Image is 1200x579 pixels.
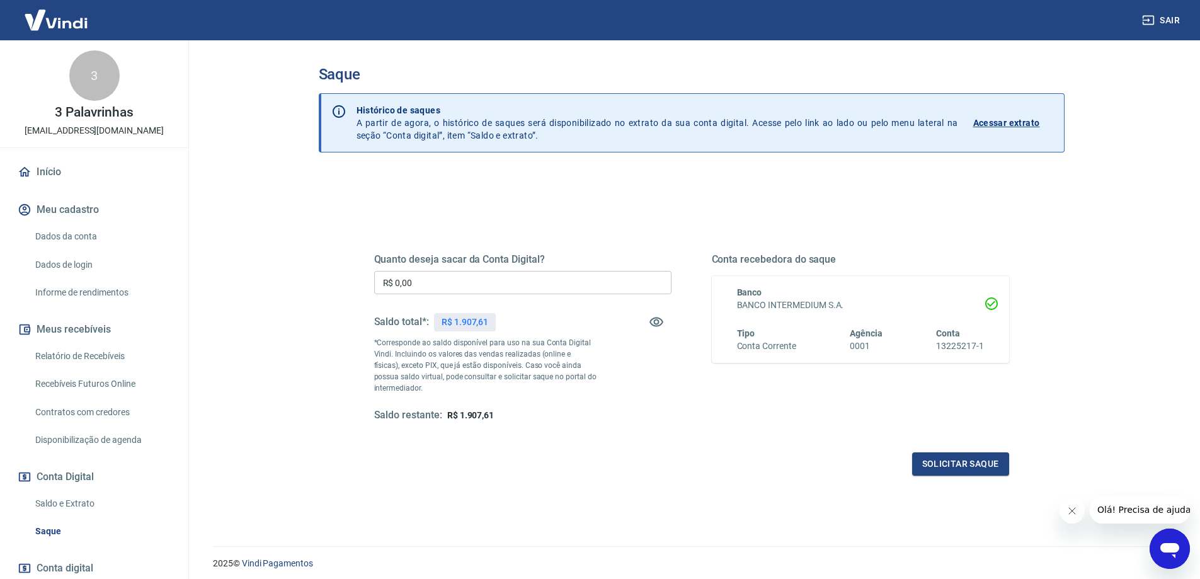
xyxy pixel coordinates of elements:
a: Dados da conta [30,224,173,249]
p: Histórico de saques [357,104,958,117]
button: Sair [1140,9,1185,32]
p: Acessar extrato [973,117,1040,129]
a: Informe de rendimentos [30,280,173,306]
button: Solicitar saque [912,452,1009,476]
h5: Saldo restante: [374,409,442,422]
span: Olá! Precisa de ajuda? [8,9,106,19]
a: Recebíveis Futuros Online [30,371,173,397]
button: Meus recebíveis [15,316,173,343]
iframe: Mensagem da empresa [1090,496,1190,524]
p: [EMAIL_ADDRESS][DOMAIN_NAME] [25,124,164,137]
span: R$ 1.907,61 [447,410,494,420]
iframe: Botão para abrir a janela de mensagens [1150,529,1190,569]
a: Dados de login [30,252,173,278]
a: Vindi Pagamentos [242,558,313,568]
span: Banco [737,287,762,297]
a: Acessar extrato [973,104,1054,142]
a: Disponibilização de agenda [30,427,173,453]
a: Saldo e Extrato [30,491,173,517]
p: 3 Palavrinhas [55,106,133,119]
h5: Saldo total*: [374,316,429,328]
p: R$ 1.907,61 [442,316,488,329]
a: Relatório de Recebíveis [30,343,173,369]
p: *Corresponde ao saldo disponível para uso na sua Conta Digital Vindi. Incluindo os valores das ve... [374,337,597,394]
h6: Conta Corrente [737,340,796,353]
h6: 13225217-1 [936,340,984,353]
span: Conta digital [37,559,93,577]
h6: BANCO INTERMEDIUM S.A. [737,299,984,312]
p: A partir de agora, o histórico de saques será disponibilizado no extrato da sua conta digital. Ac... [357,104,958,142]
h6: 0001 [850,340,883,353]
button: Conta Digital [15,463,173,491]
img: Vindi [15,1,97,39]
a: Contratos com credores [30,399,173,425]
div: 3 [69,50,120,101]
span: Tipo [737,328,755,338]
h3: Saque [319,66,1065,83]
h5: Quanto deseja sacar da Conta Digital? [374,253,671,266]
h5: Conta recebedora do saque [712,253,1009,266]
span: Conta [936,328,960,338]
a: Início [15,158,173,186]
p: 2025 © [213,557,1170,570]
button: Meu cadastro [15,196,173,224]
span: Agência [850,328,883,338]
iframe: Fechar mensagem [1060,498,1085,524]
a: Saque [30,519,173,544]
